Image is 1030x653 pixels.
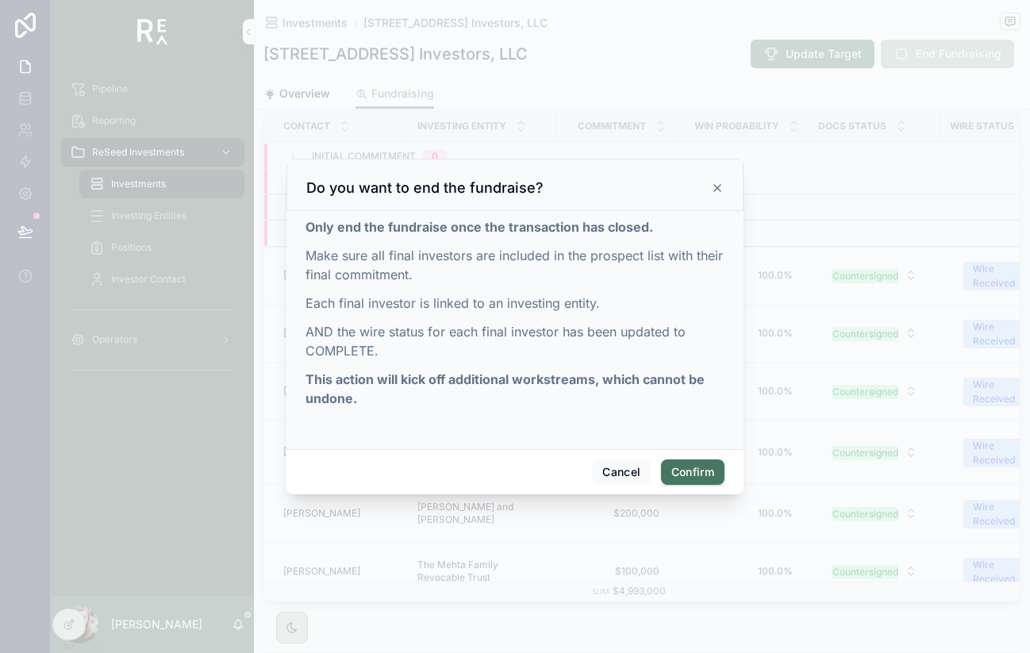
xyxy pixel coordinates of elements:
strong: Only end the fundraise once the transaction has closed. [306,219,653,235]
button: Cancel [592,459,651,485]
strong: This action will kick off additional workstreams, which cannot be undone. [306,371,705,406]
h3: Do you want to end the fundraise? [306,179,544,198]
button: Confirm [661,459,724,485]
p: AND the wire status for each final investor has been updated to COMPLETE. [306,322,724,360]
p: Make sure all final investors are included in the prospect list with their final commitment. [306,246,724,284]
p: Each final investor is linked to an investing entity. [306,294,724,313]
